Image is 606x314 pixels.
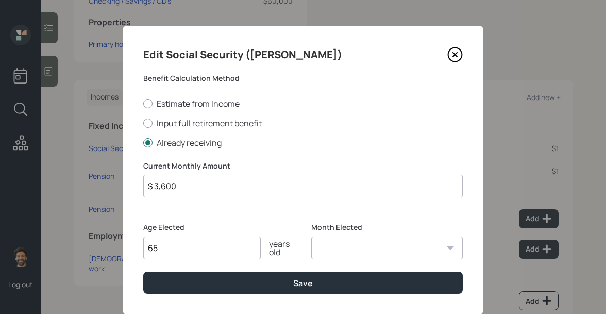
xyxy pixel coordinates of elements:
label: Already receiving [143,137,463,148]
div: years old [261,240,295,256]
h4: Edit Social Security ([PERSON_NAME]) [143,46,342,63]
label: Month Elected [311,222,463,233]
label: Current Monthly Amount [143,161,463,171]
div: Save [293,277,313,289]
button: Save [143,272,463,294]
label: Benefit Calculation Method [143,73,463,84]
label: Age Elected [143,222,295,233]
label: Input full retirement benefit [143,118,463,129]
label: Estimate from Income [143,98,463,109]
